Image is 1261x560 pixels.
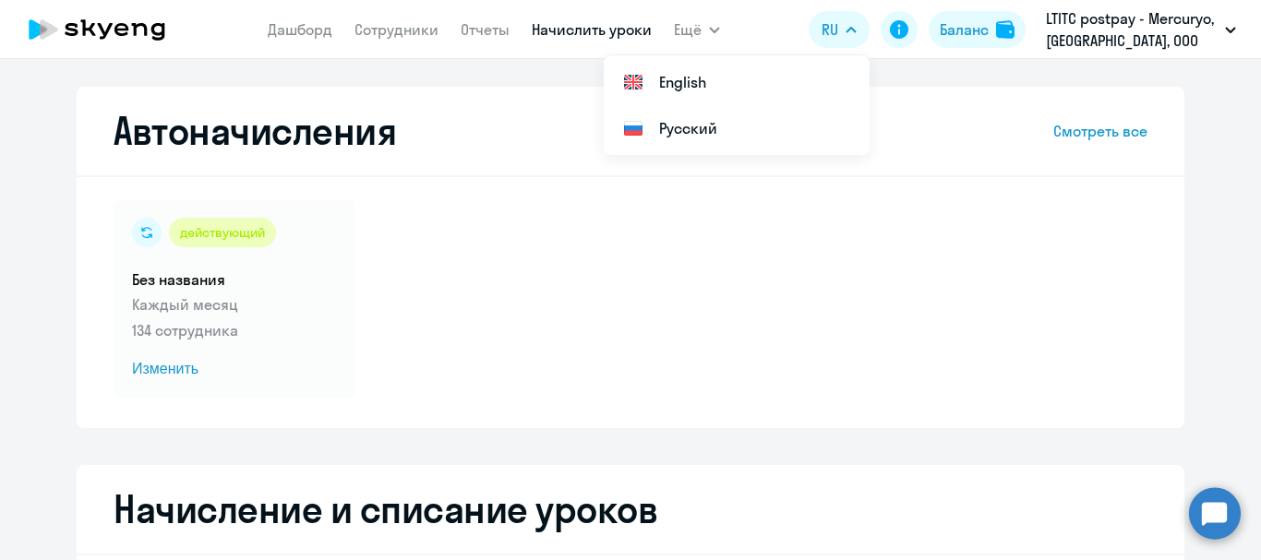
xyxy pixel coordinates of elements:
[461,20,510,39] a: Отчеты
[132,358,337,380] span: Изменить
[132,293,337,316] p: Каждый месяц
[674,18,702,41] span: Ещё
[604,55,870,155] ul: Ещё
[169,218,276,247] div: действующий
[622,117,644,139] img: Русский
[132,319,337,341] p: 134 сотрудника
[268,20,332,39] a: Дашборд
[114,109,396,153] h2: Автоначисления
[1037,7,1245,52] button: LTITC postpay - Mercuryo, [GEOGRAPHIC_DATA], ООО
[1053,120,1147,142] a: Смотреть все
[996,20,1015,39] img: balance
[532,20,652,39] a: Начислить уроки
[132,269,337,290] h5: Без названия
[940,18,989,41] div: Баланс
[822,18,838,41] span: RU
[809,11,870,48] button: RU
[674,11,720,48] button: Ещё
[622,71,644,93] img: English
[1046,7,1218,52] p: LTITC postpay - Mercuryo, [GEOGRAPHIC_DATA], ООО
[354,20,438,39] a: Сотрудники
[929,11,1026,48] button: Балансbalance
[114,487,1147,531] h2: Начисление и списание уроков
